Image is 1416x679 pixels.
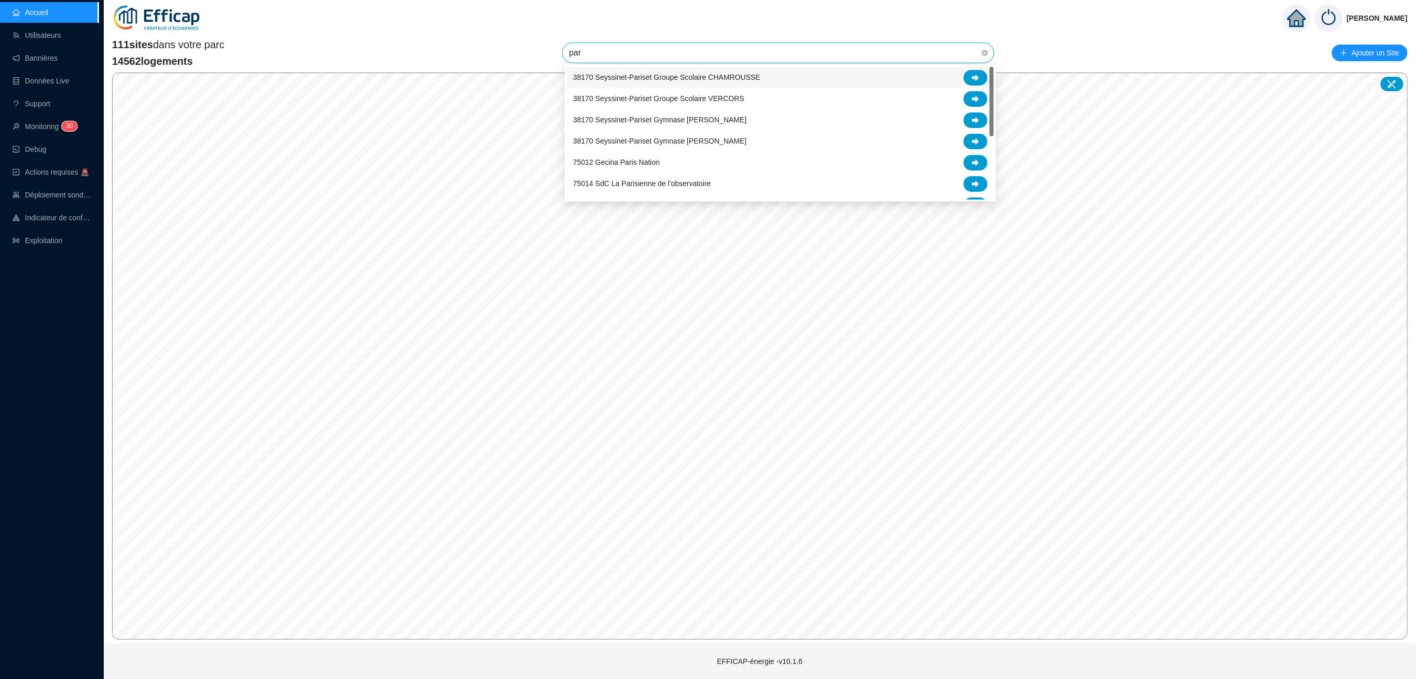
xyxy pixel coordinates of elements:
span: 3 [66,122,70,130]
span: close-circle [982,50,988,56]
div: 38170 Seyssinet-Pariset Gymnase Joseph Guétat [567,109,994,131]
a: teamUtilisateurs [12,31,61,39]
span: 75014 SdC La Parisienne de l'observatoire [573,178,711,189]
div: 75012 Gecina Paris Nation [567,152,994,173]
a: databaseDonnées Live [12,77,70,85]
div: 75014 SDC Le Méridien de Paris [567,194,994,216]
span: 0 [70,122,73,130]
div: 75014 SdC La Parisienne de l'observatoire [567,173,994,194]
div: 38170 Seyssinet-Pariset Groupe Scolaire CHAMROUSSE [567,67,994,88]
a: questionSupport [12,100,50,108]
span: plus [1340,49,1348,56]
span: 38170 Seyssinet-Pariset Gymnase [PERSON_NAME] [573,115,747,125]
div: 38170 Seyssinet-Pariset Groupe Scolaire VERCORS [567,88,994,109]
canvas: Map [113,73,1408,639]
span: 14562 logements [112,54,225,68]
span: home [1287,9,1306,27]
a: codeDebug [12,145,46,153]
a: monitorMonitoring30 [12,122,74,131]
span: 38170 Seyssinet-Pariset Groupe Scolaire CHAMROUSSE [573,72,760,83]
span: 75012 Gecina Paris Nation [573,157,660,168]
span: Ajouter un Site [1352,46,1399,60]
span: 111 sites [112,39,153,50]
span: 38170 Seyssinet-Pariset Gymnase [PERSON_NAME] [573,136,747,147]
a: slidersExploitation [12,236,62,245]
span: EFFICAP-énergie - v10.1.6 [717,657,803,666]
div: 38170 Seyssinet-Pariset Gymnase Louis Carrel [567,131,994,152]
a: notificationBannières [12,54,58,62]
img: power [1315,4,1343,32]
button: Ajouter un Site [1332,45,1408,61]
span: dans votre parc [112,37,225,52]
span: Actions requises 🚨 [25,168,89,176]
span: [PERSON_NAME] [1347,2,1408,35]
span: 38170 Seyssinet-Pariset Groupe Scolaire VERCORS [573,93,744,104]
a: homeAccueil [12,8,48,17]
span: check-square [12,168,20,176]
a: clusterDéploiement sondes [12,191,91,199]
a: heat-mapIndicateur de confort [12,214,91,222]
sup: 30 [62,121,77,131]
